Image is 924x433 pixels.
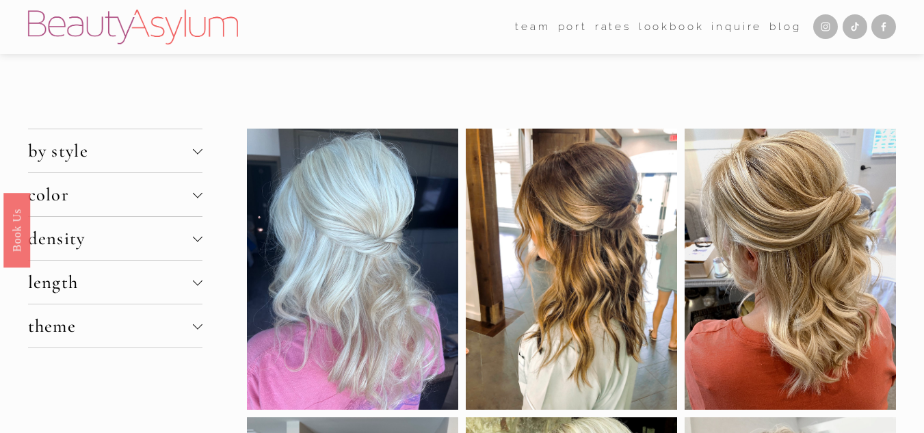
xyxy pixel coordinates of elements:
span: theme [28,315,194,337]
button: density [28,217,203,260]
button: theme [28,304,203,347]
a: Book Us [3,192,30,267]
a: port [558,16,588,38]
button: color [28,173,203,216]
a: Lookbook [639,16,704,38]
a: Blog [769,16,801,38]
button: length [28,261,203,304]
span: team [515,18,550,37]
span: length [28,271,194,293]
a: folder dropdown [515,16,550,38]
span: by style [28,140,194,162]
a: Inquire [711,16,762,38]
a: Rates [595,16,631,38]
img: Beauty Asylum | Bridal Hair &amp; Makeup Charlotte &amp; Atlanta [28,10,238,45]
span: density [28,227,194,250]
button: by style [28,129,203,172]
a: Facebook [871,14,896,39]
a: Instagram [813,14,838,39]
a: TikTok [843,14,867,39]
span: color [28,183,194,206]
